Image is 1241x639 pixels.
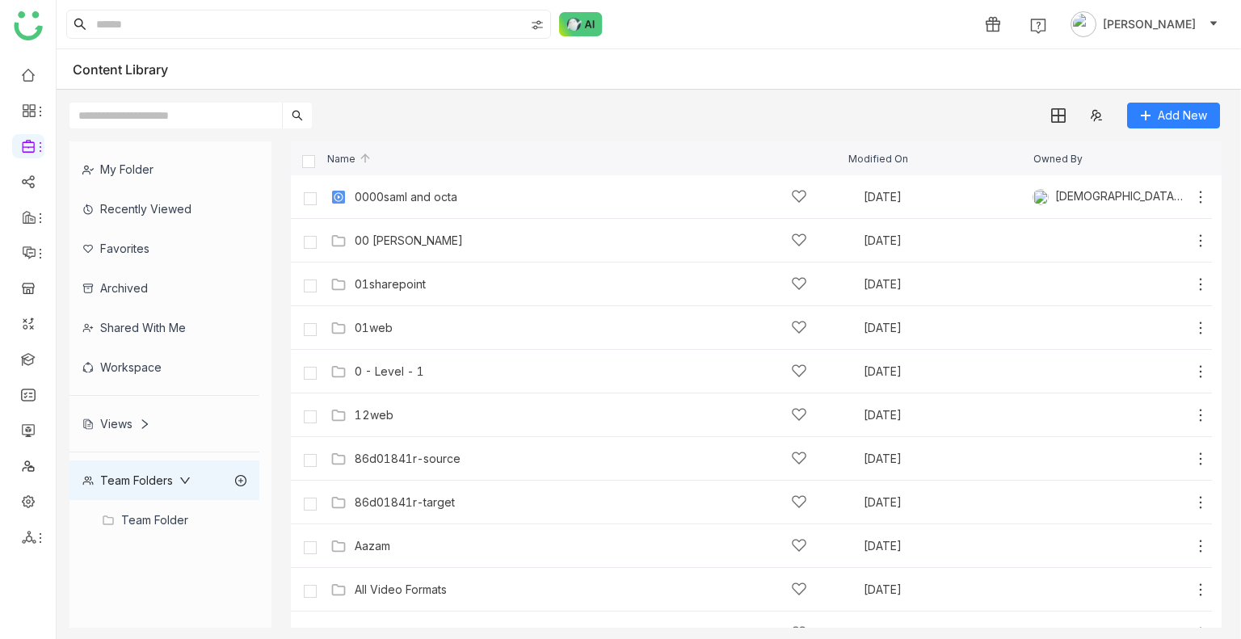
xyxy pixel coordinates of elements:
div: [DATE] [864,410,1032,421]
span: Name [327,153,372,164]
button: [PERSON_NAME] [1067,11,1222,37]
img: help.svg [1030,18,1046,34]
div: [DATE] [864,279,1032,290]
img: search-type.svg [531,19,544,32]
div: [DATE] [864,322,1032,334]
img: 684a9b06de261c4b36a3cf65 [1033,189,1049,205]
div: Team Folders [82,473,191,487]
div: [DEMOGRAPHIC_DATA][PERSON_NAME] [1033,189,1184,205]
div: [DATE] [864,366,1032,377]
span: Add New [1158,107,1207,124]
a: All Video Formats [355,583,447,596]
div: [DATE] [864,453,1032,465]
img: Folder [330,451,347,467]
img: logo [14,11,43,40]
div: Favorites [69,229,259,268]
div: [DATE] [864,235,1032,246]
div: Shared with me [69,308,259,347]
img: Folder [330,364,347,380]
div: [DATE] [864,191,1032,203]
div: [DATE] [864,628,1032,639]
a: Aazam [355,540,390,553]
div: Team Folder [69,500,259,540]
img: folder.svg [102,514,115,527]
div: [DATE] [864,540,1032,552]
div: [DATE] [864,497,1032,508]
img: Folder [330,494,347,511]
img: mp4.svg [330,189,347,205]
div: My Folder [69,149,259,189]
div: Workspace [69,347,259,387]
a: 01web [355,322,393,334]
div: Recently Viewed [69,189,259,229]
span: Modified On [848,153,908,164]
img: Folder [330,276,347,292]
a: 12web [355,409,393,422]
img: Folder [330,320,347,336]
img: Folder [330,538,347,554]
span: Owned By [1033,153,1083,164]
img: ask-buddy-normal.svg [559,12,603,36]
div: Archived [69,268,259,308]
button: Add New [1127,103,1220,128]
img: grid.svg [1051,108,1066,123]
a: 86d01841r-target [355,496,455,509]
div: Views [82,417,150,431]
img: arrow-up.svg [359,152,372,165]
img: Folder [330,407,347,423]
a: 86d01841r-source [355,452,461,465]
img: avatar [1071,11,1096,37]
a: 0 - Level - 1 [355,365,424,378]
div: [DATE] [864,584,1032,595]
a: 01sharepoint [355,278,426,291]
img: Folder [330,233,347,249]
a: 0000saml and octa [355,191,457,204]
a: 00 [PERSON_NAME] [355,234,463,247]
img: Folder [330,582,347,598]
div: Content Library [73,61,192,78]
span: [PERSON_NAME] [1103,15,1196,33]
